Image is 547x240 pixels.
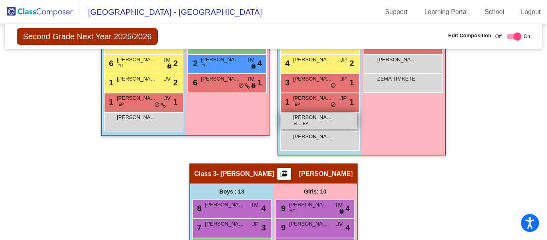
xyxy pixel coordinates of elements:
[294,101,300,107] span: IEP
[195,223,201,232] span: 7
[283,78,290,87] span: 3
[330,83,336,89] span: do_not_disturb_alt
[191,78,197,87] span: 6
[335,201,343,209] span: TM
[448,32,491,40] span: Edit Composition
[117,63,125,69] span: ELL
[107,59,113,68] span: 6
[350,96,354,108] span: 1
[515,6,547,18] a: Logout
[117,101,124,107] span: IEP
[379,6,414,18] a: Support
[80,6,262,18] span: [GEOGRAPHIC_DATA] - [GEOGRAPHIC_DATA]
[261,222,266,234] span: 3
[346,222,350,234] span: 4
[163,56,171,64] span: TM
[117,75,157,83] span: [PERSON_NAME]
[247,75,255,83] span: TM
[117,113,157,121] span: [PERSON_NAME]
[257,77,262,89] span: 1
[524,33,530,40] span: On
[283,59,290,68] span: 4
[293,56,333,64] span: [PERSON_NAME]
[195,204,201,213] span: 8
[17,28,157,45] span: Second Grade Next Year 2025/2026
[191,59,197,68] span: 2
[350,77,354,89] span: 1
[251,63,256,70] span: lock
[340,75,347,83] span: JP
[117,94,157,102] span: [PERSON_NAME]
[273,184,357,200] div: Girls: 10
[173,96,178,108] span: 1
[117,56,157,64] span: [PERSON_NAME]
[418,6,475,18] a: Learning Portal
[154,102,160,108] span: do_not_disturb_alt
[340,56,347,64] span: JP
[201,56,241,64] span: [PERSON_NAME]
[339,208,344,215] span: lock
[346,202,350,214] span: 4
[377,56,417,64] span: [PERSON_NAME]
[217,170,274,178] span: - [PERSON_NAME]
[283,97,290,106] span: 1
[279,170,289,181] mat-icon: picture_as_pdf
[495,33,502,40] span: Off
[257,57,262,69] span: 4
[205,201,245,209] span: [PERSON_NAME]
[251,201,259,209] span: TM
[478,6,511,18] a: School
[173,57,178,69] span: 2
[164,94,171,103] span: JV
[261,202,266,214] span: 4
[167,63,172,70] span: lock
[252,220,259,228] span: JP
[279,223,286,232] span: 9
[330,102,336,108] span: do_not_disturb_alt
[201,63,209,69] span: ELL
[294,121,308,127] span: ELL IEP
[251,83,256,89] span: lock
[173,77,178,89] span: 2
[279,204,286,213] span: 9
[336,220,343,228] span: JV
[293,94,333,102] span: [PERSON_NAME]
[107,78,113,87] span: 1
[238,83,244,89] span: do_not_disturb_alt
[194,170,217,178] span: Class 3
[107,97,113,106] span: 1
[299,170,353,178] span: [PERSON_NAME]
[201,75,241,83] span: [PERSON_NAME]'NEEK [PERSON_NAME]'ANGELZ
[190,184,273,200] div: Boys : 13
[277,168,291,180] button: Print Students Details
[350,57,354,69] span: 2
[289,201,329,209] span: [PERSON_NAME]
[247,56,255,64] span: TM
[377,75,417,83] span: ZEMA TIMKETE
[164,75,171,83] span: JV
[293,133,333,141] span: [PERSON_NAME]
[205,220,245,228] span: [PERSON_NAME]
[293,75,333,83] span: [PERSON_NAME]
[290,208,295,214] span: HC
[340,94,347,103] span: JP
[293,113,333,121] span: [PERSON_NAME]
[289,220,329,228] span: [PERSON_NAME]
